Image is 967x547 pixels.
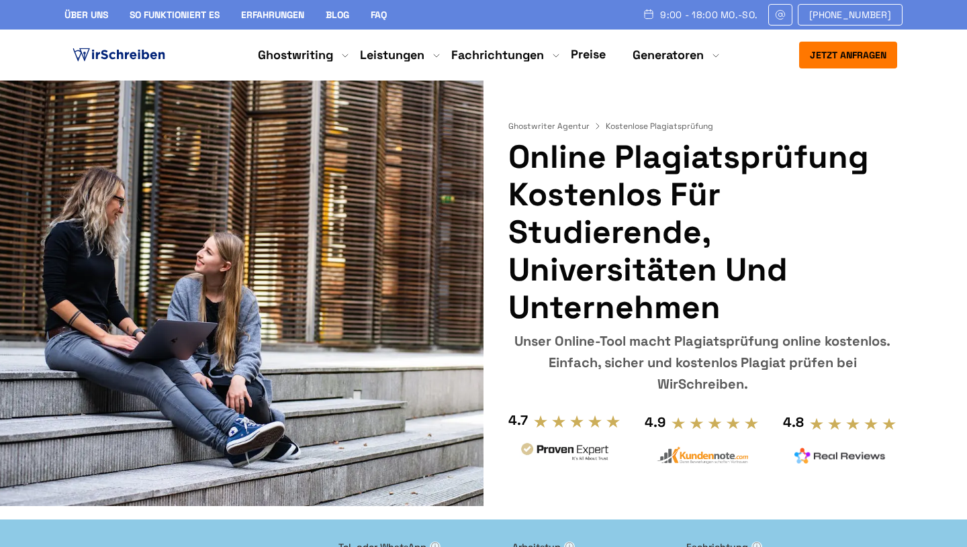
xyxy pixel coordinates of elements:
a: Über uns [64,9,108,21]
img: kundennote [657,446,748,464]
div: Unser Online-Tool macht Plagiatsprüfung online kostenlos. Einfach, sicher und kostenlos Plagiat p... [508,330,897,395]
img: Email [774,9,786,20]
span: 9:00 - 18:00 Mo.-So. [660,9,757,20]
div: 4.8 [783,411,804,433]
a: Blog [326,9,349,21]
img: stars [809,417,897,432]
a: So funktioniert es [130,9,220,21]
a: Ghostwriter Agentur [508,121,603,132]
a: Generatoren [633,47,704,63]
a: Ghostwriting [258,47,333,63]
div: 4.9 [645,411,665,433]
a: Erfahrungen [241,9,304,21]
a: FAQ [371,9,387,21]
button: Jetzt anfragen [799,42,897,68]
a: [PHONE_NUMBER] [798,4,903,26]
img: realreviews [794,448,886,464]
img: stars [533,414,621,429]
span: Kostenlose Plagiatsprüfung [606,121,713,132]
img: provenexpert [519,441,610,466]
img: Schedule [643,9,655,19]
img: logo ghostwriter-österreich [70,45,168,65]
a: Fachrichtungen [451,47,544,63]
h1: Online Plagiatsprüfung kostenlos für Studierende, Universitäten und Unternehmen [508,138,897,326]
a: Leistungen [360,47,424,63]
div: 4.7 [508,409,528,431]
img: stars [671,416,759,431]
span: [PHONE_NUMBER] [809,9,891,20]
a: Preise [571,46,606,62]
